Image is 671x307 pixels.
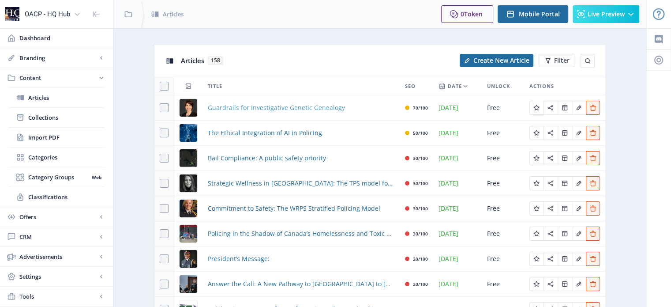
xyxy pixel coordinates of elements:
[586,279,600,288] a: Edit page
[572,178,586,187] a: Edit page
[554,57,570,64] span: Filter
[9,167,104,187] a: Category GroupsWeb
[482,272,524,297] td: Free
[208,178,394,189] span: Strategic Wellness in [GEOGRAPHIC_DATA]: The TPS model for member mental health
[19,292,97,301] span: Tools
[433,95,482,121] td: [DATE]
[454,54,533,67] a: New page
[19,232,97,241] span: CRM
[544,279,558,288] a: Edit page
[529,128,544,136] a: Edit page
[460,54,533,67] button: Create New Article
[586,229,600,237] a: Edit page
[529,279,544,288] a: Edit page
[180,200,197,217] img: img_1-1.jpg
[9,148,104,167] a: Categories
[572,229,586,237] a: Edit page
[529,153,544,162] a: Edit page
[473,57,529,64] span: Create New Article
[181,56,204,65] span: Articles
[19,73,97,82] span: Content
[180,225,197,243] img: img_1-1.jpg
[28,133,104,142] span: Import PDF
[558,103,572,111] a: Edit page
[558,178,572,187] a: Edit page
[573,5,639,23] button: Live Preview
[19,272,97,281] span: Settings
[89,173,104,182] nb-badge: Web
[572,128,586,136] a: Edit page
[28,173,89,182] span: Category Groups
[544,103,558,111] a: Edit page
[208,102,345,113] a: Guardrails for Investigative Genetic Genealogy
[586,204,600,212] a: Edit page
[544,204,558,212] a: Edit page
[433,171,482,196] td: [DATE]
[588,11,625,18] span: Live Preview
[163,10,184,19] span: Articles
[9,88,104,107] a: Articles
[28,153,104,162] span: Categories
[482,121,524,146] td: Free
[529,229,544,237] a: Edit page
[19,53,97,62] span: Branding
[558,153,572,162] a: Edit page
[413,279,428,289] div: 20/100
[558,254,572,262] a: Edit page
[180,124,197,142] img: 8277e2ac-791a-4f72-b1a4-d597dbb535fa.png
[208,81,222,91] span: Title
[482,221,524,246] td: Free
[180,149,197,167] img: img_1-2.jpg
[413,178,428,189] div: 30/100
[482,95,524,121] td: Free
[558,279,572,288] a: Edit page
[208,56,223,65] span: 158
[544,128,558,136] a: Edit page
[19,252,97,261] span: Advertisements
[413,228,428,239] div: 30/100
[529,178,544,187] a: Edit page
[19,34,106,42] span: Dashboard
[433,121,482,146] td: [DATE]
[19,212,97,221] span: Offers
[572,103,586,111] a: Edit page
[529,254,544,262] a: Edit page
[482,146,524,171] td: Free
[558,204,572,212] a: Edit page
[433,246,482,272] td: [DATE]
[572,279,586,288] a: Edit page
[586,128,600,136] a: Edit page
[208,153,326,163] a: Bail Compliance: A public safety priority
[529,81,554,91] span: Actions
[572,204,586,212] a: Edit page
[586,153,600,162] a: Edit page
[441,5,493,23] button: 0Token
[28,93,104,102] span: Articles
[208,254,270,264] span: President’s Message:
[433,272,482,297] td: [DATE]
[413,128,428,138] div: 50/100
[558,128,572,136] a: Edit page
[208,203,380,214] a: Commitment to Safety: The WRPS Stratified Policing Model
[586,254,600,262] a: Edit page
[180,174,197,192] img: img_1-1.jpg
[482,171,524,196] td: Free
[519,11,560,18] span: Mobile Portal
[28,193,104,201] span: Classifications
[25,4,70,24] div: OACP - HQ Hub
[464,10,483,18] span: Token
[572,254,586,262] a: Edit page
[586,103,600,111] a: Edit page
[28,113,104,122] span: Collections
[586,178,600,187] a: Edit page
[529,103,544,111] a: Edit page
[9,128,104,147] a: Import PDF
[180,275,197,293] img: ca4595b4-08cf-4512-b0af-839753d6aa3b.png
[572,153,586,162] a: Edit page
[558,229,572,237] a: Edit page
[208,128,322,138] span: The Ethical Integration of AI in Policing
[448,81,462,91] span: Date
